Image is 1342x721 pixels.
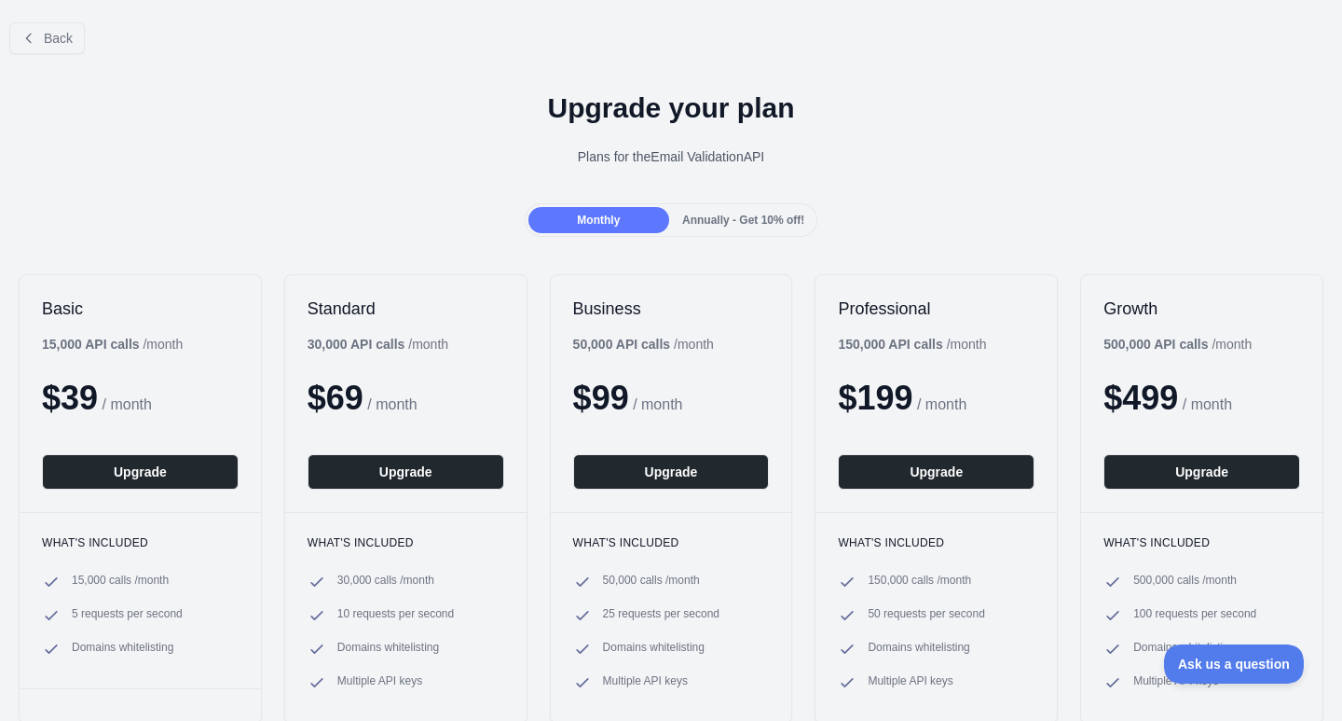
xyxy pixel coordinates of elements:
[573,337,671,352] b: 50,000 API calls
[1103,337,1208,352] b: 500,000 API calls
[308,298,504,320] h2: Standard
[838,379,912,417] span: $ 199
[573,298,770,320] h2: Business
[573,379,629,417] span: $ 99
[838,337,942,352] b: 150,000 API calls
[573,335,714,354] div: / month
[1164,645,1305,684] iframe: Toggle Customer Support
[838,298,1034,320] h2: Professional
[1103,335,1252,354] div: / month
[1103,298,1300,320] h2: Growth
[838,335,986,354] div: / month
[1103,379,1178,417] span: $ 499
